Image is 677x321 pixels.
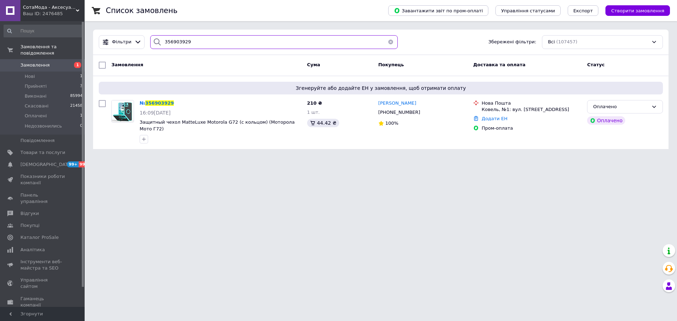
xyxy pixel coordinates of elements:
span: Завантажити звіт по пром-оплаті [394,7,483,14]
button: Очистить [384,35,398,49]
input: Пошук за номером замовлення, ПІБ покупця, номером телефону, Email, номером накладної [150,35,398,49]
span: Недозвонились [25,123,62,129]
div: Нова Пошта [482,100,581,106]
input: Пошук [4,25,83,37]
span: Фільтри [112,39,132,45]
span: Замовлення [20,62,50,68]
span: [PHONE_NUMBER] [378,110,420,115]
span: Нові [25,73,35,80]
span: Скасовані [25,103,49,109]
button: Експорт [568,5,599,16]
a: Створити замовлення [598,8,670,13]
span: Замовлення [111,62,143,67]
span: 99+ [79,161,90,167]
div: Ваш ID: 2476485 [23,11,85,17]
a: Фото товару [111,100,134,123]
img: Фото товару [112,100,134,122]
span: Виконані [25,93,47,99]
span: 21458 [70,103,83,109]
span: № [140,100,145,106]
button: Управління статусами [495,5,561,16]
span: 1 [80,113,83,119]
span: Доставка та оплата [473,62,525,67]
span: 210 ₴ [307,100,322,106]
span: 1 [74,62,81,68]
h1: Список замовлень [106,6,177,15]
span: 16:09[DATE] [140,110,171,116]
span: Товари та послуги [20,149,65,156]
span: Гаманець компанії [20,296,65,308]
span: Інструменти веб-майстра та SEO [20,259,65,271]
span: Повідомлення [20,137,55,144]
span: СотаМода - Аксесуари для гаджетів [23,4,76,11]
span: 3 [80,83,83,89]
span: Всі [548,39,555,45]
span: Каталог ProSale [20,234,59,241]
span: Показники роботи компанії [20,173,65,186]
span: (107457) [556,39,578,44]
span: Панель управління [20,192,65,205]
a: Защитный чехол MatteLuxe Motorola G72 (с кольцом) (Моторола Мото Г72) [140,119,295,131]
a: №356903929 [140,100,174,106]
div: 44.42 ₴ [307,119,339,127]
span: [DEMOGRAPHIC_DATA] [20,161,73,168]
span: Збережені фільтри: [488,39,536,45]
span: Відгуки [20,210,39,217]
span: 99+ [67,161,79,167]
div: Ковель, №1: вул. [STREET_ADDRESS] [482,106,581,113]
a: [PERSON_NAME] [378,100,416,107]
span: Управління статусами [501,8,555,13]
span: 85994 [70,93,83,99]
span: [PERSON_NAME] [378,100,416,106]
span: 0 [80,123,83,129]
div: Пром-оплата [482,125,581,131]
span: Cума [307,62,320,67]
div: Оплачено [587,116,625,125]
span: Статус [587,62,605,67]
span: Замовлення та повідомлення [20,44,85,56]
span: 1 шт. [307,110,320,115]
span: Оплачені [25,113,47,119]
span: Прийняті [25,83,47,89]
div: Оплачено [593,103,648,111]
button: Створити замовлення [605,5,670,16]
span: Аналітика [20,247,45,253]
span: Експорт [573,8,593,13]
span: Покупець [378,62,404,67]
span: 100% [385,121,398,126]
span: Згенеруйте або додайте ЕН у замовлення, щоб отримати оплату [102,85,660,92]
span: 1 [80,73,83,80]
button: Завантажити звіт по пром-оплаті [388,5,488,16]
span: 356903929 [145,100,174,106]
a: Додати ЕН [482,116,507,121]
span: Створити замовлення [611,8,664,13]
span: Покупці [20,222,39,229]
span: Управління сайтом [20,277,65,290]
